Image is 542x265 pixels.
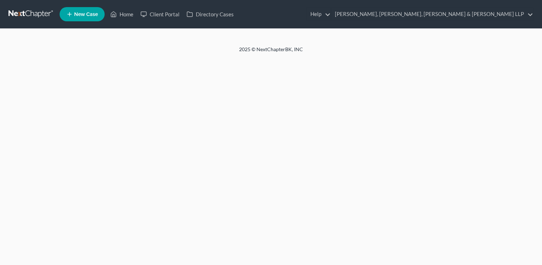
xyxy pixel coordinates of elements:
div: 2025 © NextChapterBK, INC [69,46,473,59]
a: Client Portal [137,8,183,21]
a: Home [107,8,137,21]
a: [PERSON_NAME], [PERSON_NAME], [PERSON_NAME] & [PERSON_NAME] LLP [331,8,533,21]
new-legal-case-button: New Case [60,7,105,21]
a: Directory Cases [183,8,237,21]
a: Help [307,8,331,21]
